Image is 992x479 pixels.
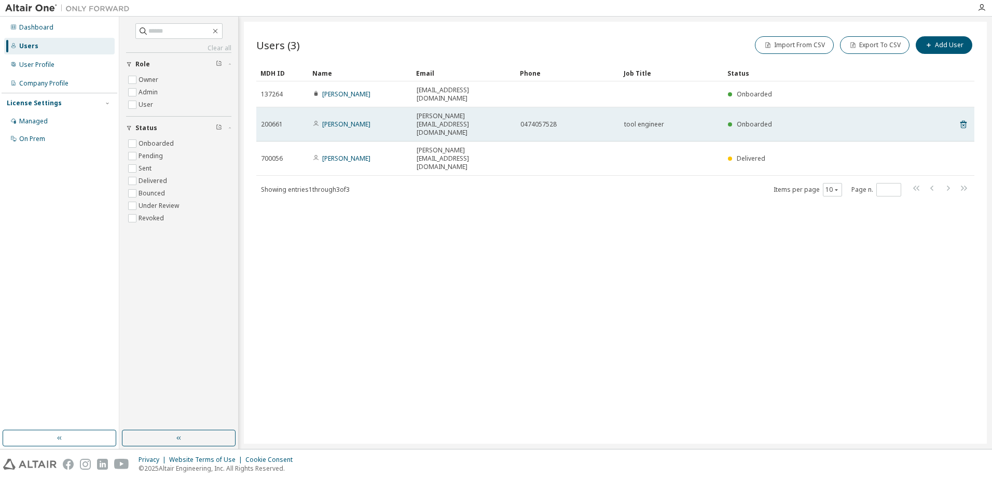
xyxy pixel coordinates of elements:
a: [PERSON_NAME] [322,90,370,98]
span: tool engineer [624,120,664,129]
div: Email [416,65,512,81]
label: Revoked [139,212,166,224]
label: Delivered [139,175,169,187]
a: Clear all [126,44,231,52]
span: Items per page [774,183,842,196]
span: [EMAIL_ADDRESS][DOMAIN_NAME] [417,86,511,103]
span: Onboarded [737,90,772,98]
div: Cookie Consent [245,456,299,464]
img: youtube.svg [114,459,129,470]
div: Users [19,42,38,50]
span: [PERSON_NAME][EMAIL_ADDRESS][DOMAIN_NAME] [417,112,511,137]
div: User Profile [19,61,54,69]
label: Owner [139,74,160,86]
span: Status [135,124,157,132]
label: User [139,98,155,111]
button: Add User [916,36,972,54]
span: Showing entries 1 through 3 of 3 [261,185,350,194]
img: facebook.svg [63,459,74,470]
img: instagram.svg [80,459,91,470]
div: Managed [19,117,48,125]
img: altair_logo.svg [3,459,57,470]
div: MDH ID [260,65,304,81]
button: Role [126,53,231,76]
a: [PERSON_NAME] [322,120,370,129]
span: Clear filter [216,60,222,68]
div: Job Title [624,65,719,81]
label: Sent [139,162,154,175]
span: 137264 [261,90,283,98]
span: Role [135,60,150,68]
span: [PERSON_NAME][EMAIL_ADDRESS][DOMAIN_NAME] [417,146,511,171]
span: Users (3) [256,38,300,52]
div: Privacy [139,456,169,464]
span: Onboarded [737,120,772,129]
img: Altair One [5,3,135,13]
img: linkedin.svg [97,459,108,470]
div: Status [727,65,920,81]
span: Page n. [851,183,901,196]
span: Clear filter [216,124,222,132]
span: 700056 [261,154,283,163]
div: Name [312,65,408,81]
label: Onboarded [139,137,176,150]
div: Website Terms of Use [169,456,245,464]
button: 10 [825,186,839,194]
p: © 2025 Altair Engineering, Inc. All Rights Reserved. [139,464,299,473]
button: Import From CSV [755,36,834,54]
a: [PERSON_NAME] [322,154,370,163]
div: Company Profile [19,79,68,88]
label: Pending [139,150,165,162]
label: Bounced [139,187,167,200]
div: Phone [520,65,615,81]
label: Under Review [139,200,181,212]
span: 0474057528 [520,120,557,129]
div: License Settings [7,99,62,107]
div: Dashboard [19,23,53,32]
span: 200661 [261,120,283,129]
button: Status [126,117,231,139]
div: On Prem [19,135,45,143]
span: Delivered [737,154,765,163]
label: Admin [139,86,160,98]
button: Export To CSV [840,36,910,54]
